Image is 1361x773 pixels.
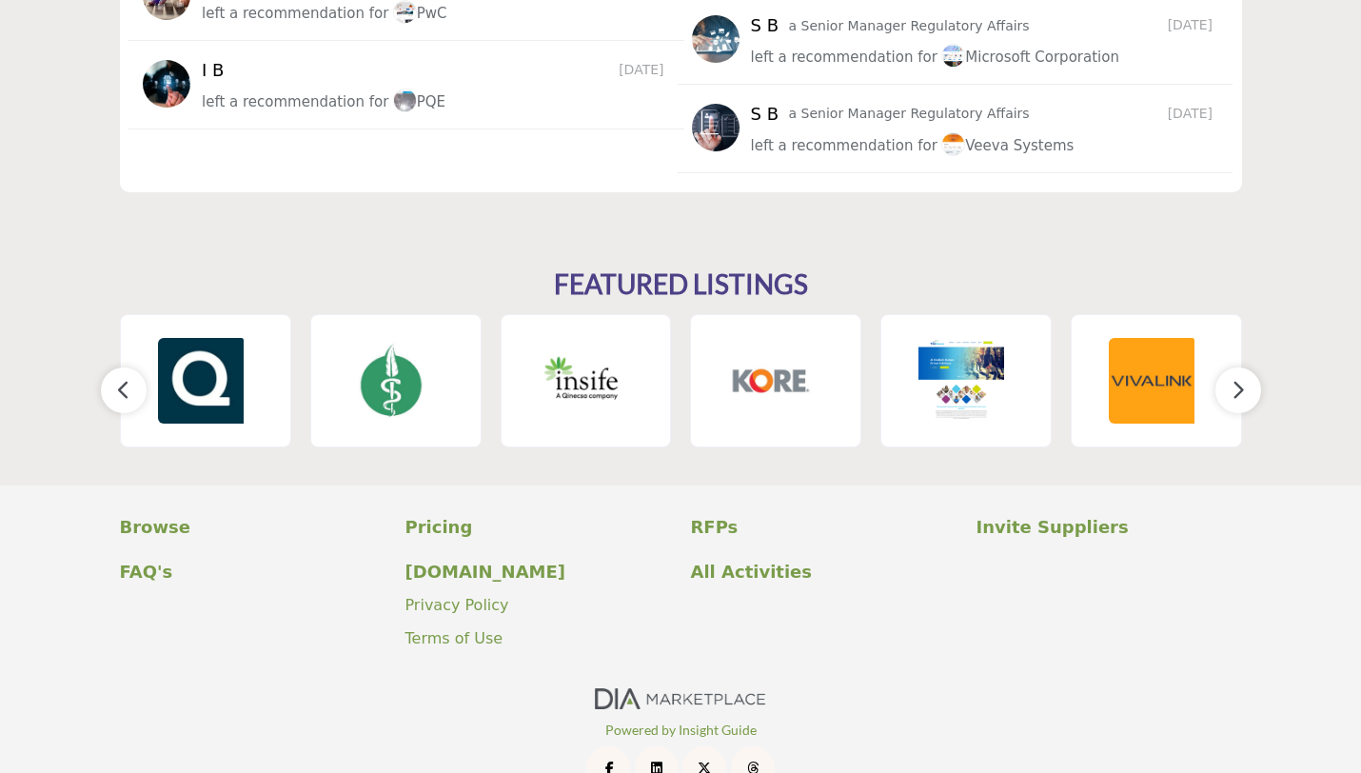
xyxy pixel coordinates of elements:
[405,559,671,585] a: [DOMAIN_NAME]
[692,15,740,63] img: avtar-image
[751,49,937,66] span: left a recommendation for
[789,16,1030,36] p: a Senior Manager Regulatory Affairs
[691,514,957,540] a: RFPs
[393,5,447,22] span: PwC
[941,132,965,156] img: image
[605,722,757,738] a: Powered by Insight Guide
[405,596,509,614] a: Privacy Policy
[976,514,1242,540] a: Invite Suppliers
[202,60,235,81] h5: I B
[789,104,1030,124] p: a Senior Manager Regulatory Affairs
[158,338,244,424] img: Qinecsa Solutions
[405,514,671,540] a: Pricing
[941,137,1074,154] span: Veeva Systems
[1109,338,1194,424] img: Vivalink
[393,89,417,112] img: image
[751,15,784,36] h5: S B
[1168,15,1218,35] span: [DATE]
[619,60,669,80] span: [DATE]
[941,46,1119,69] a: imageMicrosoft Corporation
[143,60,190,108] img: avtar-image
[941,49,1119,66] span: Microsoft Corporation
[941,44,965,68] img: image
[405,629,503,647] a: Terms of Use
[1168,104,1218,124] span: [DATE]
[691,559,957,585] a: All Activities
[393,93,445,110] span: PQE
[751,104,784,125] h5: S B
[120,559,385,585] a: FAQ's
[348,338,434,424] img: Synterex, Inc.
[202,5,388,22] span: left a recommendation for
[539,338,624,424] img: Insife
[941,134,1074,158] a: imageVeeva Systems
[692,104,740,151] img: avtar-image
[751,137,937,154] span: left a recommendation for
[202,93,388,110] span: left a recommendation for
[393,2,447,26] a: imagePwC
[918,338,1004,424] img: TrialAssure
[120,514,385,540] a: Browse
[595,688,766,709] img: No Site Logo
[393,90,445,114] a: imagePQE
[554,268,808,301] h2: FEATURED LISTINGS
[728,338,814,424] img: KORE Connected Health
